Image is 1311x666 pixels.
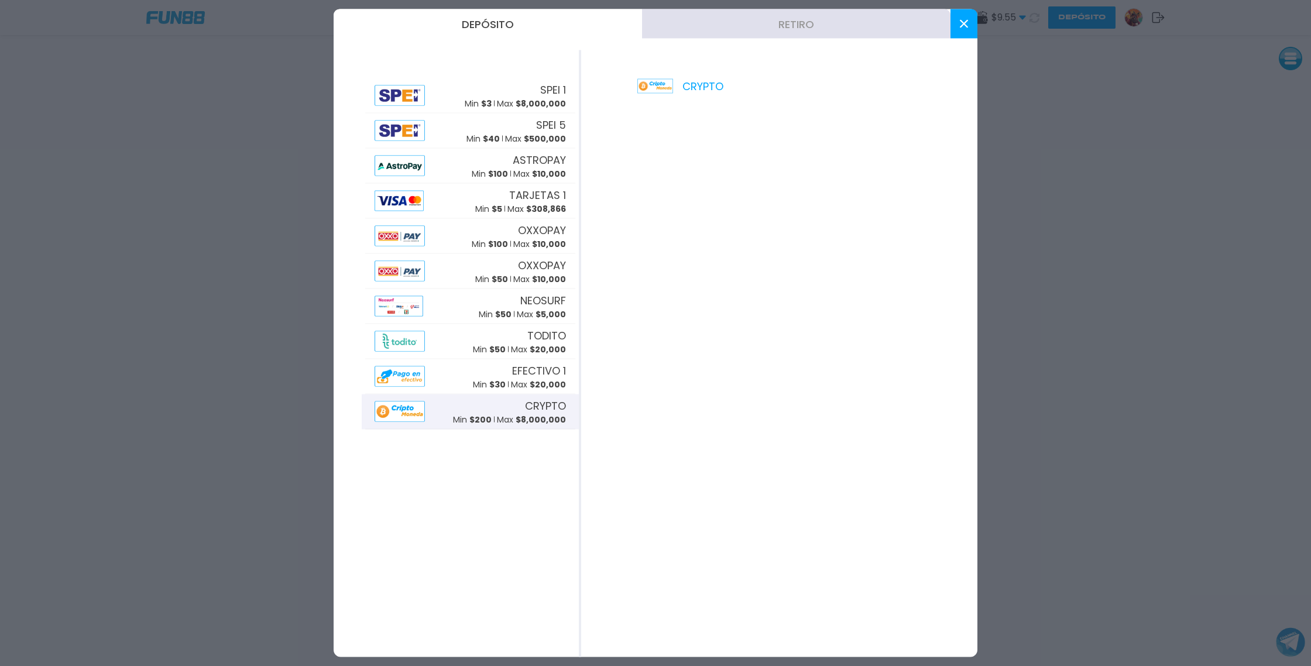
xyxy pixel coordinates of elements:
[483,132,500,144] span: $ 40
[473,343,506,355] p: Min
[375,331,425,352] img: Alipay
[375,261,425,281] img: Alipay
[637,79,673,94] img: Platform Logo
[489,343,506,355] span: $ 50
[362,114,579,149] button: AlipaySPEI 5Min $40Max $500,000
[512,362,566,378] span: EFECTIVO 1
[472,238,508,250] p: Min
[540,81,566,97] span: SPEI 1
[472,167,508,180] p: Min
[530,378,566,390] span: $ 20,000
[375,121,425,141] img: Alipay
[362,324,579,359] button: AlipayTODITOMin $50Max $20,000
[492,273,508,284] span: $ 50
[475,273,508,285] p: Min
[532,238,566,249] span: $ 10,000
[520,292,566,308] span: NEOSURF
[530,343,566,355] span: $ 20,000
[516,413,566,425] span: $ 8,000,000
[518,222,566,238] span: OXXOPAY
[513,152,566,167] span: ASTROPAY
[505,132,566,145] p: Max
[637,78,723,94] p: CRYPTO
[488,167,508,179] span: $ 100
[375,191,424,211] img: Alipay
[488,238,508,249] span: $ 100
[475,202,502,215] p: Min
[334,9,642,39] button: Depósito
[362,394,579,430] button: AlipayCRYPTOMin $200Max $8,000,000
[362,149,579,184] button: AlipayASTROPAYMin $100Max $10,000
[507,202,566,215] p: Max
[497,97,566,109] p: Max
[509,187,566,202] span: TARJETAS 1
[642,9,950,39] button: Retiro
[513,273,566,285] p: Max
[362,184,579,219] button: AlipayTARJETAS 1Min $5Max $308,866
[497,413,566,425] p: Max
[513,167,566,180] p: Max
[473,378,506,390] p: Min
[524,132,566,144] span: $ 500,000
[465,97,492,109] p: Min
[375,226,425,246] img: Alipay
[466,132,500,145] p: Min
[511,378,566,390] p: Max
[362,219,579,254] button: AlipayOXXOPAYMin $100Max $10,000
[525,397,566,413] span: CRYPTO
[511,343,566,355] p: Max
[479,308,512,320] p: Min
[453,413,492,425] p: Min
[536,308,566,320] span: $ 5,000
[375,401,425,422] img: Alipay
[526,202,566,214] span: $ 308,866
[362,359,579,394] button: AlipayEFECTIVO 1Min $30Max $20,000
[536,116,566,132] span: SPEI 5
[362,254,579,289] button: AlipayOXXOPAYMin $50Max $10,000
[375,366,425,387] img: Alipay
[375,85,425,106] img: Alipay
[481,97,492,109] span: $ 3
[532,273,566,284] span: $ 10,000
[495,308,512,320] span: $ 50
[362,78,579,114] button: AlipaySPEI 1Min $3Max $8,000,000
[362,289,579,324] button: AlipayNEOSURFMin $50Max $5,000
[518,257,566,273] span: OXXOPAY
[492,202,502,214] span: $ 5
[375,156,425,176] img: Alipay
[469,413,492,425] span: $ 200
[517,308,566,320] p: Max
[513,238,566,250] p: Max
[532,167,566,179] span: $ 10,000
[375,296,423,317] img: Alipay
[516,97,566,109] span: $ 8,000,000
[489,378,506,390] span: $ 30
[527,327,566,343] span: TODITO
